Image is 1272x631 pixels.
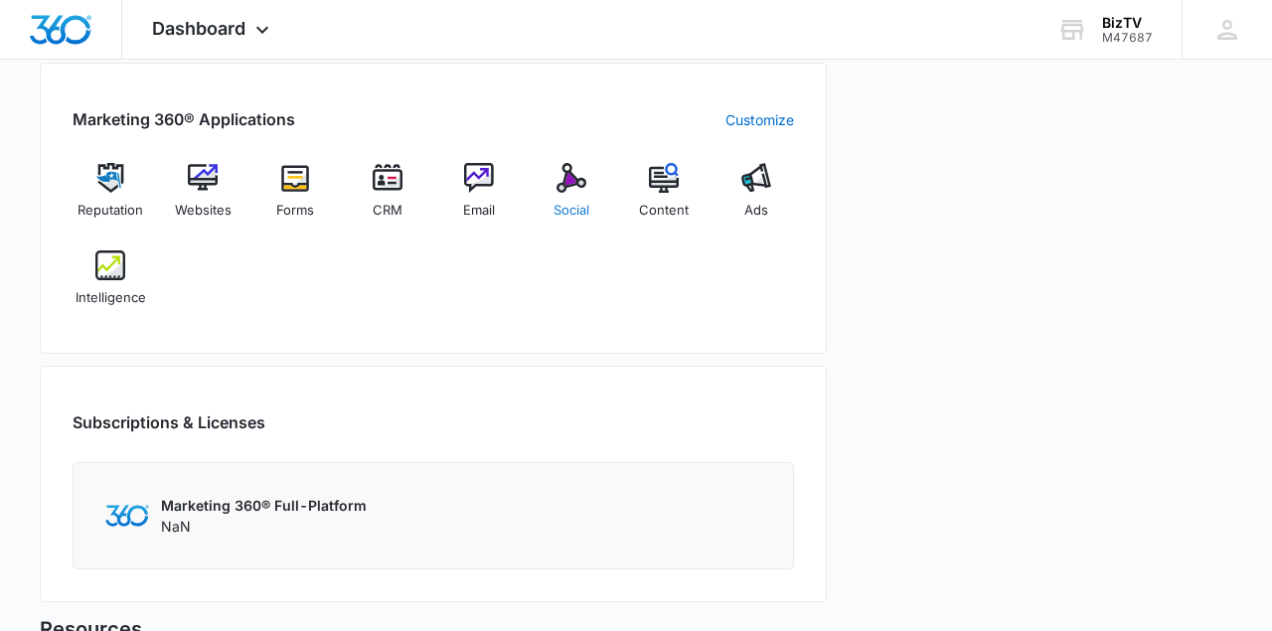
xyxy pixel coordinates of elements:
span: Dashboard [152,18,245,39]
a: Forms [257,163,334,235]
a: Reputation [73,163,149,235]
a: CRM [349,163,425,235]
p: Marketing 360® Full-Platform [161,495,367,516]
span: Social [554,201,589,221]
span: Email [463,201,495,221]
div: account id [1102,31,1153,45]
a: Intelligence [73,250,149,322]
h2: Subscriptions & Licenses [73,410,265,434]
a: Content [626,163,703,235]
span: CRM [373,201,402,221]
span: Intelligence [76,288,146,308]
img: Marketing 360 Logo [105,505,149,526]
h2: Marketing 360® Applications [73,107,295,131]
a: Websites [165,163,241,235]
span: Websites [175,201,232,221]
span: Content [639,201,689,221]
span: Ads [744,201,768,221]
a: Email [441,163,518,235]
div: NaN [161,495,367,537]
div: account name [1102,15,1153,31]
span: Forms [276,201,314,221]
a: Social [534,163,610,235]
a: Ads [717,163,794,235]
a: Customize [725,109,794,130]
span: Reputation [78,201,143,221]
